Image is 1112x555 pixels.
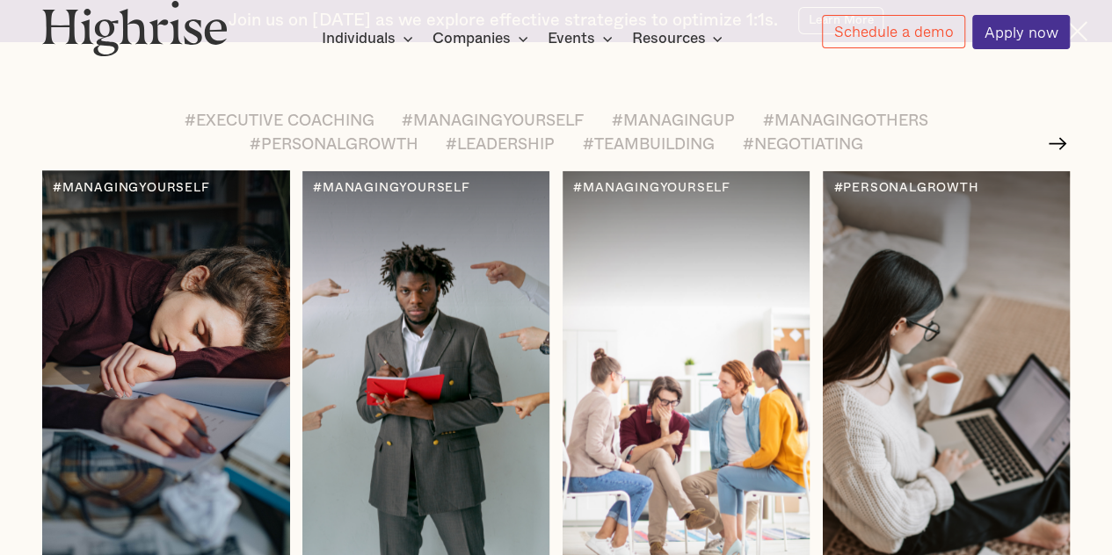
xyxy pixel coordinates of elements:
[313,182,470,195] div: #MANAGINGYOURSELF
[631,28,705,49] div: Resources
[53,182,210,195] div: #MANAGINGYOURSELF
[631,28,728,49] div: Resources
[573,182,730,195] div: #MANAGINGYOURSELF
[583,136,715,154] span: #TEAMBUILDING
[432,28,511,49] div: Companies
[185,112,374,130] span: #EXECUTIVE COACHING
[972,15,1070,49] a: Apply now
[833,182,978,195] div: #PERSONALGROWTH
[548,28,618,49] div: Events
[432,28,534,49] div: Companies
[548,28,595,49] div: Events
[446,136,555,154] span: #LEADERSHIP
[322,28,418,49] div: Individuals
[402,112,584,130] span: #MANAGINGYOURSELF
[322,28,396,49] div: Individuals
[250,136,418,154] span: #PERSONALGROWTH
[612,112,735,130] span: #MANAGINGUP
[762,112,927,130] span: #MANAGINGOTHERS
[822,15,965,49] a: Schedule a demo
[112,112,1000,161] form: Email Form 2
[742,136,862,154] span: #NEGOTIATING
